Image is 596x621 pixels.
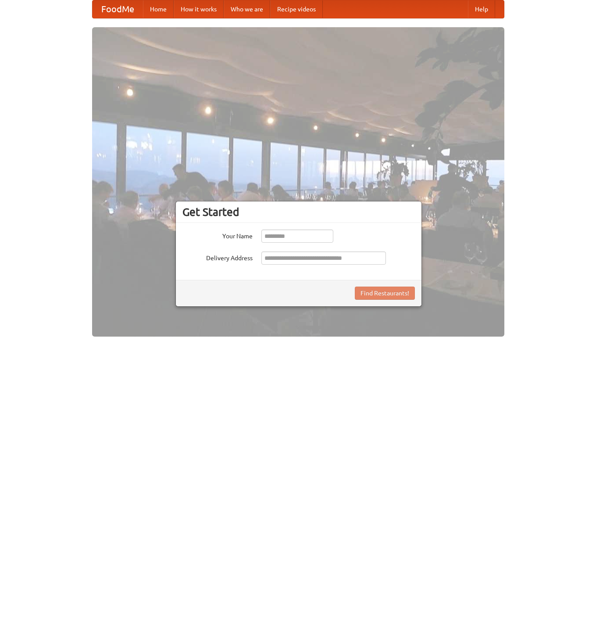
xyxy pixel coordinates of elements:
[182,251,253,262] label: Delivery Address
[468,0,495,18] a: Help
[93,0,143,18] a: FoodMe
[174,0,224,18] a: How it works
[182,230,253,241] label: Your Name
[270,0,323,18] a: Recipe videos
[224,0,270,18] a: Who we are
[143,0,174,18] a: Home
[355,287,415,300] button: Find Restaurants!
[182,205,415,219] h3: Get Started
